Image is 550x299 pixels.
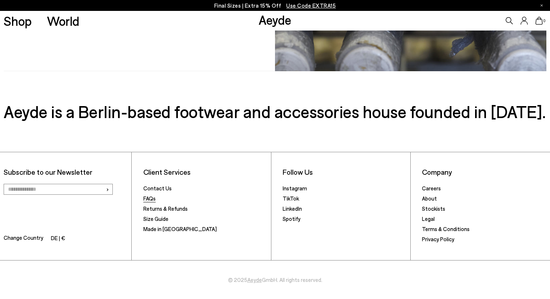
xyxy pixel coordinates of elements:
[535,17,543,25] a: 0
[422,205,445,212] a: Stockists
[283,205,302,212] a: LinkedIn
[47,15,79,27] a: World
[51,234,65,244] li: DE | €
[214,1,336,10] p: Final Sizes | Extra 15% Off
[283,215,300,222] a: Spotify
[422,185,441,191] a: Careers
[143,167,267,177] li: Client Services
[143,205,188,212] a: Returns & Refunds
[143,185,172,191] a: Contact Us
[4,101,546,121] h3: Aeyde is a Berlin-based footwear and accessories house founded in [DATE].
[286,2,336,9] span: Navigate to /collections/ss25-final-sizes
[422,167,546,177] li: Company
[543,19,546,23] span: 0
[422,236,454,242] a: Privacy Policy
[422,195,437,202] a: About
[4,15,32,27] a: Shop
[143,195,156,202] a: FAQs
[143,215,168,222] a: Size Guide
[143,226,217,232] a: Made in [GEOGRAPHIC_DATA]
[283,195,299,202] a: TikTok
[422,226,470,232] a: Terms & Conditions
[4,233,43,244] span: Change Country
[283,185,307,191] a: Instagram
[259,12,291,27] a: Aeyde
[247,276,262,283] a: Aeyde
[422,215,435,222] a: Legal
[106,184,109,194] span: ›
[4,167,128,177] p: Subscribe to our Newsletter
[283,167,407,177] li: Follow Us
